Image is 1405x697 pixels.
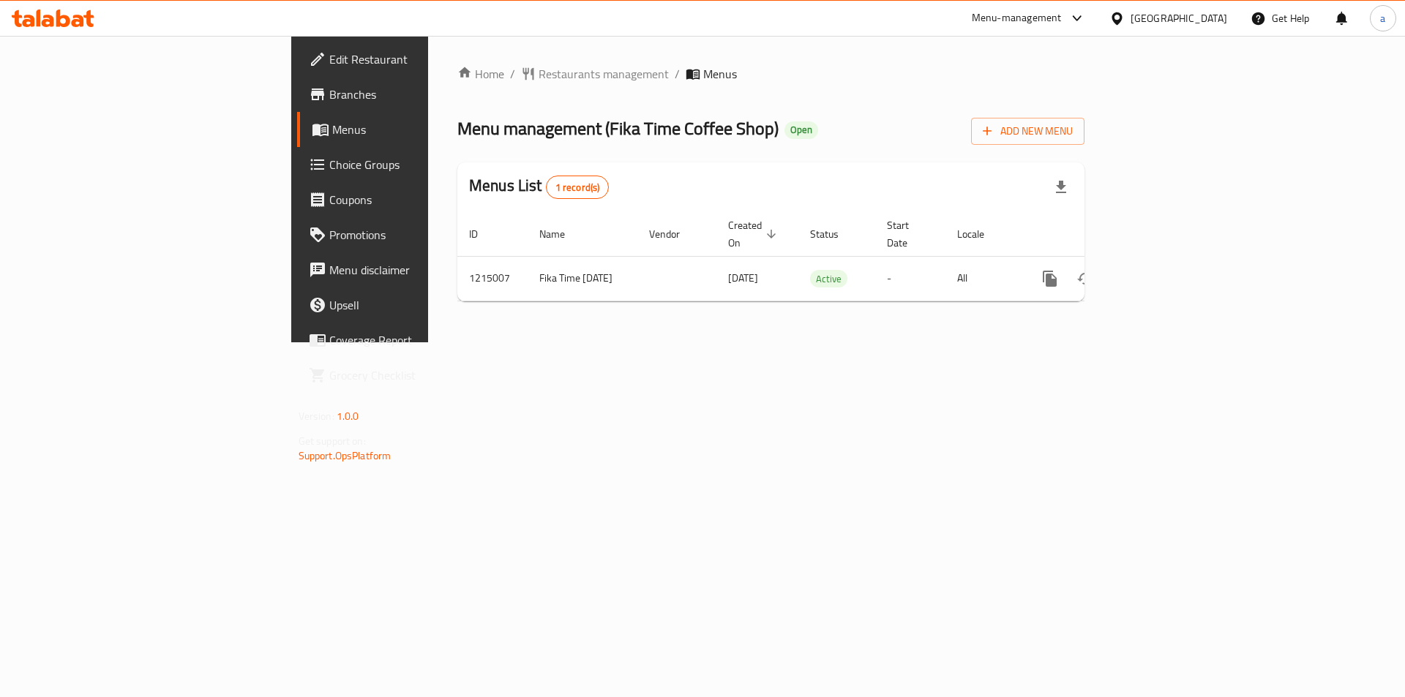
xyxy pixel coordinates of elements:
[675,65,680,83] li: /
[728,268,758,287] span: [DATE]
[457,65,1084,83] nav: breadcrumb
[703,65,737,83] span: Menus
[469,175,609,199] h2: Menus List
[329,331,514,349] span: Coverage Report
[329,261,514,279] span: Menu disclaimer
[457,112,779,145] span: Menu management ( Fika Time Coffee Shop )
[332,121,514,138] span: Menus
[1033,261,1068,296] button: more
[784,124,818,136] span: Open
[297,358,526,393] a: Grocery Checklist
[299,432,366,451] span: Get support on:
[329,191,514,208] span: Coupons
[539,65,669,83] span: Restaurants management
[887,216,928,252] span: Start Date
[649,225,699,243] span: Vendor
[1380,10,1385,26] span: a
[810,225,858,243] span: Status
[297,147,526,182] a: Choice Groups
[972,10,1062,27] div: Menu-management
[875,256,945,301] td: -
[299,407,334,426] span: Version:
[329,50,514,68] span: Edit Restaurant
[546,176,610,199] div: Total records count
[299,446,391,465] a: Support.OpsPlatform
[297,287,526,323] a: Upsell
[297,323,526,358] a: Coverage Report
[469,225,497,243] span: ID
[1068,261,1103,296] button: Change Status
[297,112,526,147] a: Menus
[297,182,526,217] a: Coupons
[971,118,1084,145] button: Add New Menu
[337,407,359,426] span: 1.0.0
[329,86,514,103] span: Branches
[1131,10,1227,26] div: [GEOGRAPHIC_DATA]
[528,256,637,301] td: Fika Time [DATE]
[983,122,1073,140] span: Add New Menu
[329,296,514,314] span: Upsell
[521,65,669,83] a: Restaurants management
[297,217,526,252] a: Promotions
[810,270,847,287] div: Active
[945,256,1021,301] td: All
[810,271,847,287] span: Active
[728,216,781,252] span: Created On
[297,42,526,77] a: Edit Restaurant
[297,252,526,287] a: Menu disclaimer
[329,226,514,244] span: Promotions
[329,366,514,384] span: Grocery Checklist
[1021,212,1185,257] th: Actions
[957,225,1003,243] span: Locale
[297,77,526,112] a: Branches
[329,156,514,173] span: Choice Groups
[784,121,818,139] div: Open
[457,212,1185,301] table: enhanced table
[1044,170,1079,205] div: Export file
[547,181,609,195] span: 1 record(s)
[539,225,584,243] span: Name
